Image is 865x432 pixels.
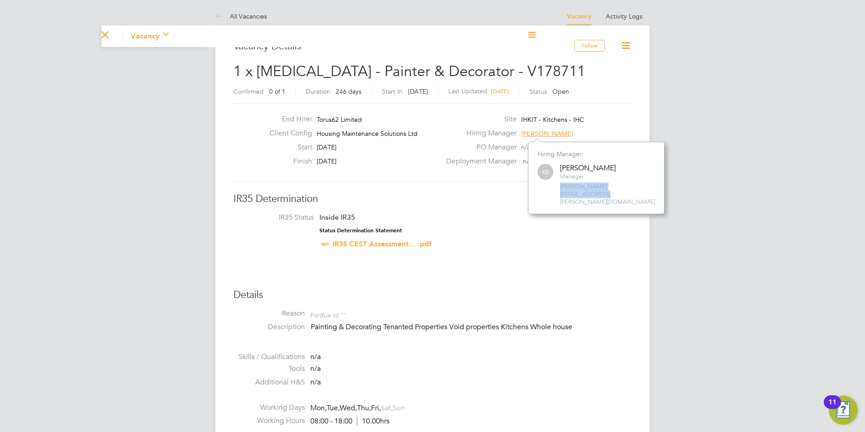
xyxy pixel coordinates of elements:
[310,417,390,426] div: 08:00 - 18:00
[552,87,569,96] span: Open
[327,403,340,413] span: Tue,
[523,157,532,165] span: n/a
[262,143,312,152] label: Start
[233,288,632,302] h3: Details
[317,115,362,124] span: Torus62 Limited
[441,115,517,124] label: Site
[537,164,553,180] span: KS
[371,403,381,413] span: Fri,
[606,12,642,20] a: Activity Logs
[233,322,305,332] label: Description
[269,87,285,96] span: 0 of 1
[310,364,321,373] span: n/a
[521,143,530,151] span: n/a
[521,130,573,138] span: [PERSON_NAME]
[262,115,312,124] label: End Hirer
[393,403,405,413] span: Sun
[233,378,305,387] label: Additional H&S
[215,12,267,20] a: All Vacancies
[317,143,337,151] span: [DATE]
[262,129,312,138] label: Client Config
[574,40,605,52] button: Follow
[357,403,371,413] span: Thu,
[242,213,314,222] label: IR35 Status
[382,87,403,96] label: Start In
[829,396,858,425] button: Open Resource Center, 11 new notifications
[319,227,402,234] strong: Status Determination Statement
[310,352,321,361] span: n/a
[306,87,330,96] label: Duration
[233,364,305,374] label: Tools
[310,309,347,319] div: For due to ""
[441,143,517,152] label: PO Manager
[336,87,361,96] span: 246 days
[560,183,655,206] span: [PERSON_NAME][EMAIL_ADDRESS][PERSON_NAME][DOMAIN_NAME]
[521,115,584,124] span: IHKIT - Kitchens - IHC
[491,87,509,95] span: [DATE]
[233,403,305,413] label: Working Days
[333,240,432,248] a: IR35 CEST Assessment... .pdf
[233,309,305,318] label: Reason
[233,87,264,96] label: Confirmed
[262,157,312,166] label: Finish
[310,403,327,413] span: Mon,
[310,378,321,387] span: n/a
[317,130,418,138] span: Housing Maintenance Solutions Ltd
[317,157,337,165] span: [DATE]
[131,31,169,42] button: Vacancy
[233,416,305,426] label: Working Hours
[560,163,616,173] div: [PERSON_NAME]
[233,352,305,362] label: Skills / Qualifications
[311,322,632,332] p: Painting & Decorating Tenanted Properties Void properties Kitchens Whole house
[448,87,487,95] label: Last Updated
[441,129,517,138] label: Hiring Manager
[828,402,836,414] div: 11
[340,403,357,413] span: Wed,
[441,157,517,166] label: Deployment Manager
[537,150,655,158] div: Hiring Manager:
[560,173,616,181] span: Manager
[357,417,390,426] span: 10.00hrs
[567,13,591,20] a: Vacancy
[233,62,585,80] span: 1 x [MEDICAL_DATA] - Painter & Decorator - V178711
[233,192,632,206] h3: IR35 Determination
[319,213,355,221] span: Inside IR35
[101,25,208,47] nav: Main navigation
[381,403,393,413] span: Sat,
[529,87,547,96] label: Status
[408,87,428,96] span: [DATE]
